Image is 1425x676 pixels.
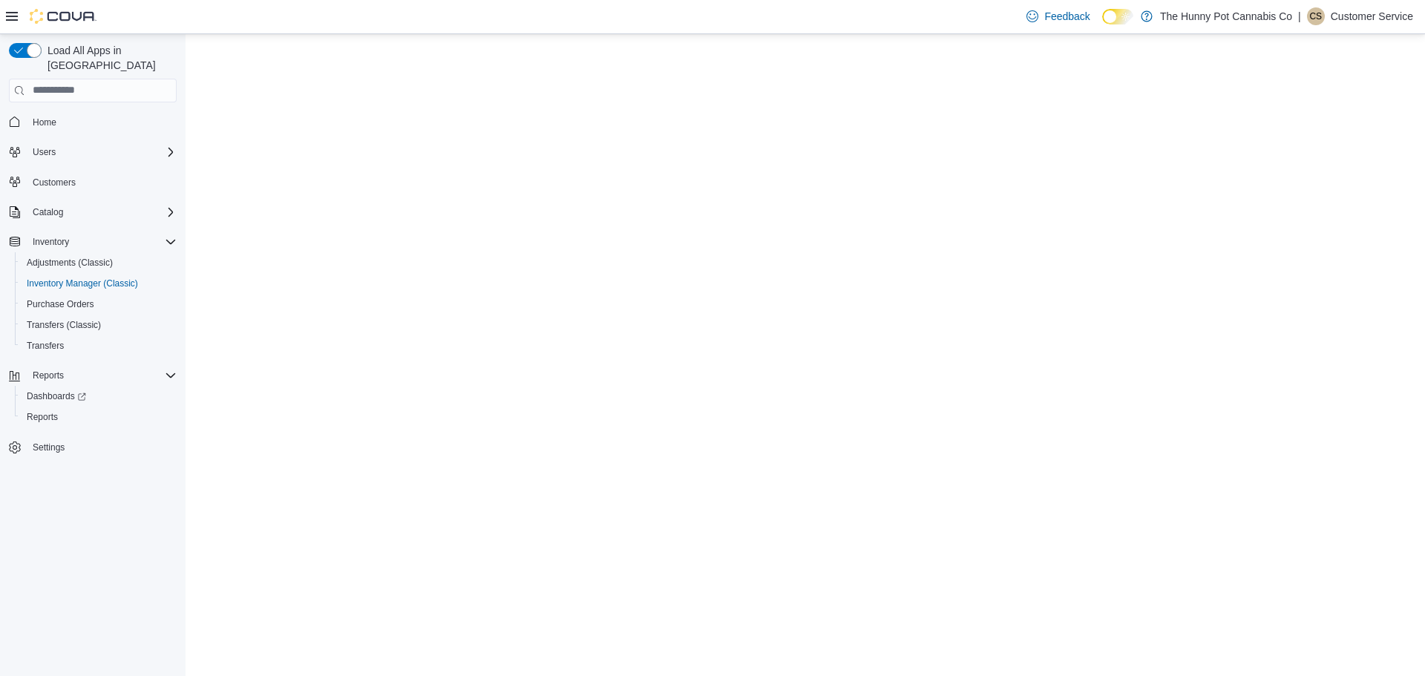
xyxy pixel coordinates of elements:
span: Reports [27,411,58,423]
a: Reports [21,408,64,426]
button: Transfers [15,335,183,356]
span: Catalog [27,203,177,221]
p: Customer Service [1331,7,1413,25]
span: Customers [33,177,76,188]
span: Reports [27,367,177,384]
span: Users [27,143,177,161]
span: Load All Apps in [GEOGRAPHIC_DATA] [42,43,177,73]
span: Settings [27,438,177,456]
span: Dashboards [27,390,86,402]
button: Adjustments (Classic) [15,252,183,273]
span: Transfers (Classic) [27,319,101,331]
span: CS [1309,7,1322,25]
img: Cova [30,9,96,24]
span: Customers [27,173,177,191]
span: Settings [33,442,65,453]
button: Reports [15,407,183,427]
a: Feedback [1021,1,1095,31]
button: Inventory [27,233,75,251]
span: Reports [21,408,177,426]
span: Feedback [1044,9,1090,24]
a: Adjustments (Classic) [21,254,119,272]
button: Settings [3,436,183,458]
nav: Complex example [9,105,177,497]
span: Inventory [33,236,69,248]
span: Transfers [21,337,177,355]
span: Inventory Manager (Classic) [27,278,138,289]
button: Reports [3,365,183,386]
a: Dashboards [15,386,183,407]
button: Customers [3,171,183,193]
span: Dashboards [21,387,177,405]
span: Inventory Manager (Classic) [21,275,177,292]
button: Catalog [3,202,183,223]
span: Reports [33,370,64,381]
span: Transfers [27,340,64,352]
a: Purchase Orders [21,295,100,313]
button: Transfers (Classic) [15,315,183,335]
span: Purchase Orders [27,298,94,310]
input: Dark Mode [1102,9,1133,24]
a: Home [27,114,62,131]
span: Home [33,117,56,128]
button: Catalog [27,203,69,221]
button: Reports [27,367,70,384]
span: Transfers (Classic) [21,316,177,334]
a: Transfers [21,337,70,355]
button: Home [3,111,183,133]
p: The Hunny Pot Cannabis Co [1160,7,1292,25]
button: Inventory Manager (Classic) [15,273,183,294]
a: Inventory Manager (Classic) [21,275,144,292]
span: Dark Mode [1102,24,1103,25]
span: Adjustments (Classic) [21,254,177,272]
div: Customer Service [1307,7,1325,25]
a: Settings [27,439,71,456]
span: Home [27,113,177,131]
span: Purchase Orders [21,295,177,313]
button: Purchase Orders [15,294,183,315]
a: Customers [27,174,82,191]
a: Transfers (Classic) [21,316,107,334]
span: Users [33,146,56,158]
button: Users [27,143,62,161]
p: | [1298,7,1301,25]
button: Users [3,142,183,163]
span: Adjustments (Classic) [27,257,113,269]
button: Inventory [3,232,183,252]
span: Catalog [33,206,63,218]
span: Inventory [27,233,177,251]
a: Dashboards [21,387,92,405]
